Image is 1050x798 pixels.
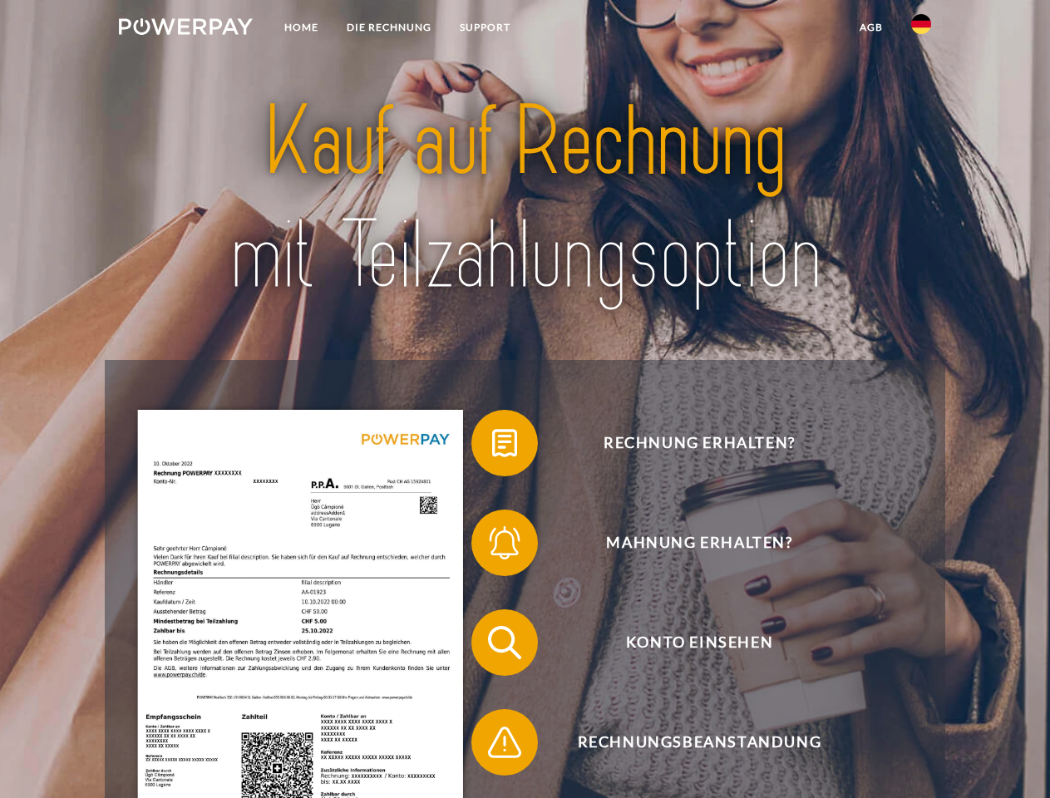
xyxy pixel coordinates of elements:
img: qb_bill.svg [484,422,525,464]
img: qb_bell.svg [484,522,525,564]
span: Rechnungsbeanstandung [495,709,903,776]
img: qb_search.svg [484,622,525,663]
a: agb [845,12,897,42]
button: Rechnung erhalten? [471,410,904,476]
img: qb_warning.svg [484,722,525,763]
button: Mahnung erhalten? [471,510,904,576]
a: DIE RECHNUNG [333,12,446,42]
span: Konto einsehen [495,609,903,676]
img: title-powerpay_de.svg [159,80,891,318]
button: Konto einsehen [471,609,904,676]
span: Rechnung erhalten? [495,410,903,476]
a: Home [270,12,333,42]
img: logo-powerpay-white.svg [119,18,253,35]
a: SUPPORT [446,12,525,42]
img: de [911,14,931,34]
span: Mahnung erhalten? [495,510,903,576]
button: Rechnungsbeanstandung [471,709,904,776]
